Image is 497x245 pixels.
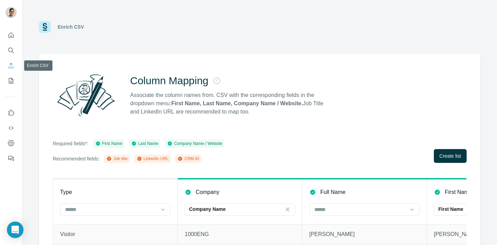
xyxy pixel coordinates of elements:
[60,230,170,238] p: Visitor
[6,29,17,41] button: Quick start
[171,100,303,106] strong: First Name, Last Name, Company Name / Website.
[189,206,226,213] p: Company Name
[131,140,158,147] div: Last Name
[39,21,51,33] img: Surfe Logo
[6,44,17,57] button: Search
[320,188,345,196] p: Full Name
[177,156,199,162] div: CRM ID
[439,153,461,159] span: Create list
[185,230,295,238] p: 1000ENG
[53,140,88,147] p: Required fields*:
[6,75,17,87] button: My lists
[130,75,208,87] h2: Column Mapping
[6,152,17,165] button: Feedback
[6,59,17,72] button: Enrich CSV
[438,206,463,213] p: First Name
[95,140,123,147] div: First Name
[53,155,99,162] p: Recommended fields:
[167,140,222,147] div: Company Name / Website
[434,149,467,163] button: Create list
[106,156,127,162] div: Job title
[58,23,84,30] div: Enrich CSV
[60,188,72,196] p: Type
[6,122,17,134] button: Use Surfe API
[137,156,169,162] div: LinkedIn URL
[130,91,330,116] p: Associate the column names from. CSV with the corresponding fields in the dropdown menu: Job Titl...
[445,188,472,196] p: First Name
[6,107,17,119] button: Use Surfe on LinkedIn
[7,222,23,238] div: Open Intercom Messenger
[6,7,17,18] img: Avatar
[53,70,119,120] img: Surfe Illustration - Column Mapping
[6,137,17,149] button: Dashboard
[309,230,420,238] p: [PERSON_NAME]
[196,188,219,196] p: Company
